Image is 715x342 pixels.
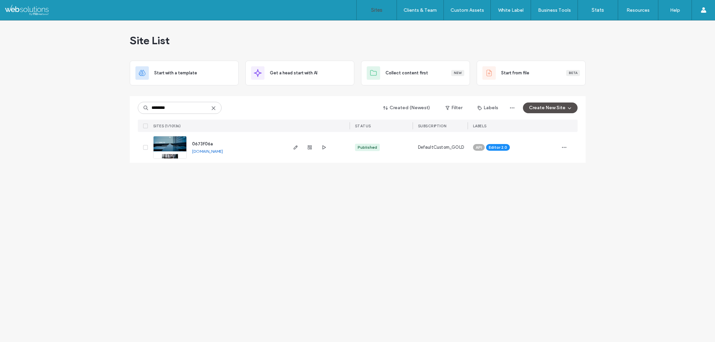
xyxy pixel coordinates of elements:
[501,70,529,76] span: Start from file
[404,7,437,13] label: Clients & Team
[358,144,377,150] div: Published
[670,7,680,13] label: Help
[566,70,580,76] div: Beta
[418,124,446,128] span: SUBSCRIPTION
[472,102,504,113] button: Labels
[498,7,524,13] label: White Label
[473,124,487,128] span: LABELS
[355,124,371,128] span: STATUS
[377,102,436,113] button: Created (Newest)
[418,144,464,151] span: DefaultCustom_GOLD
[130,61,239,85] div: Start with a template
[451,7,484,13] label: Custom Assets
[439,102,469,113] button: Filter
[371,7,382,13] label: Sites
[154,70,197,76] span: Start with a template
[153,124,181,128] span: SITES (1/10136)
[451,70,464,76] div: New
[192,141,213,146] a: 0673f06a
[361,61,470,85] div: Collect content firstNew
[523,102,578,113] button: Create New Site
[385,70,428,76] span: Collect content first
[627,7,650,13] label: Resources
[489,144,507,150] span: Editor 2.0
[192,149,223,154] a: [DOMAIN_NAME]
[592,7,604,13] label: Stats
[477,61,586,85] div: Start from fileBeta
[245,61,354,85] div: Get a head start with AI
[538,7,571,13] label: Business Tools
[270,70,317,76] span: Get a head start with AI
[476,144,482,150] span: API
[130,34,170,47] span: Site List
